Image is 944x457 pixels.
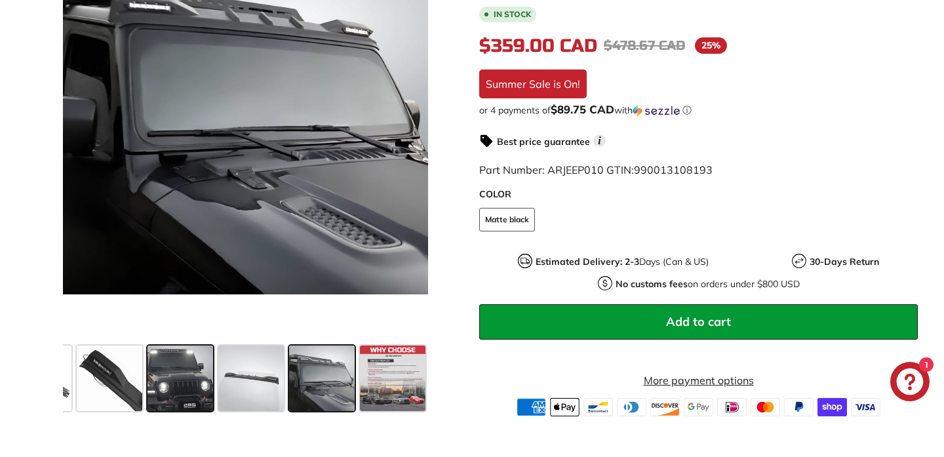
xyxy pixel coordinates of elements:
p: Days (Can & US) [536,255,709,269]
strong: 30-Days Return [810,256,879,268]
img: american_express [517,398,546,416]
strong: Best price guarantee [497,136,590,148]
img: diners_club [617,398,646,416]
strong: Estimated Delivery: 2-3 [536,256,639,268]
div: or 4 payments of with [479,104,918,117]
img: visa [851,398,880,416]
img: paypal [784,398,814,416]
p: on orders under $800 USD [616,277,800,291]
a: More payment options [479,372,918,388]
span: $478.67 CAD [604,37,685,54]
img: bancontact [583,398,613,416]
img: apple_pay [550,398,580,416]
img: master [751,398,780,416]
img: google_pay [684,398,713,416]
span: Part Number: ARJEEP010 GTIN: [479,163,713,176]
span: $359.00 CAD [479,35,597,57]
inbox-online-store-chat: Shopify online store chat [886,362,934,405]
label: COLOR [479,188,918,201]
div: Summer Sale is On! [479,70,587,98]
span: Add to cart [666,314,731,329]
div: or 4 payments of$89.75 CADwithSezzle Click to learn more about Sezzle [479,104,918,117]
img: Sezzle [633,105,680,117]
span: 990013108193 [634,163,713,176]
img: shopify_pay [817,398,847,416]
strong: No customs fees [616,278,688,290]
span: i [593,134,606,147]
button: Add to cart [479,304,918,340]
span: 25% [695,37,727,54]
b: In stock [494,10,531,18]
span: $89.75 CAD [551,102,614,116]
img: discover [650,398,680,416]
img: ideal [717,398,747,416]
